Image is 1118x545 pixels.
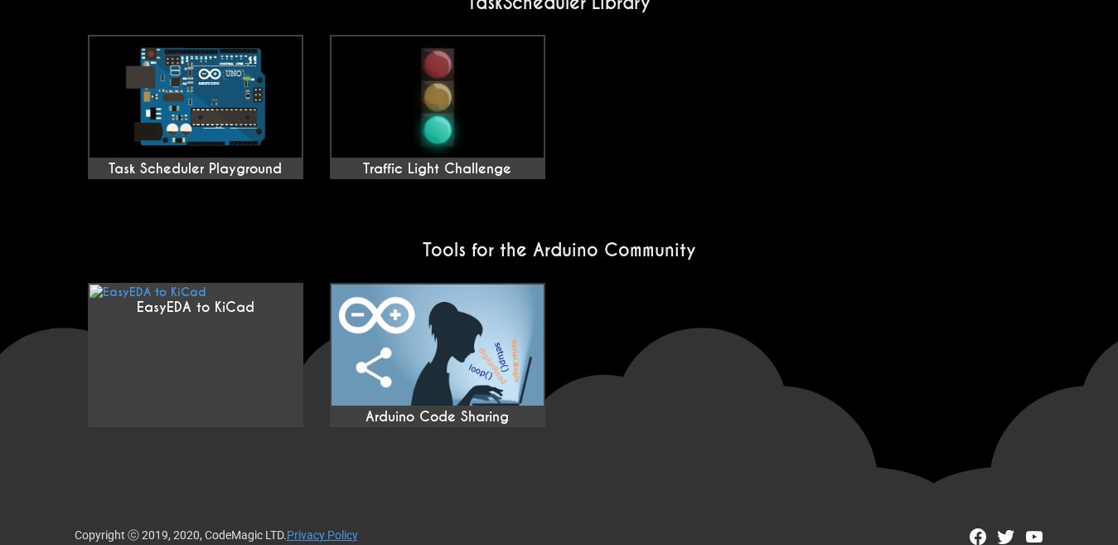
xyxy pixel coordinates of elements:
img: Task Scheduler Playground [90,36,302,158]
div: Arduino Code Sharing [332,409,544,426]
img: EasyEDA to KiCad [332,285,544,406]
h2: Tools for the Arduino Community [75,239,1044,261]
a: Traffic Light Challenge [330,35,545,179]
a: Privacy Policy [287,528,358,542]
img: Traffic Light Challenge [332,36,544,158]
div: Task Scheduler Playground [90,161,302,178]
a: Task Scheduler Playground [88,35,303,179]
a: Arduino Code Sharing [330,283,545,427]
div: EasyEDA to KiCad [90,299,302,316]
a: EasyEDA to KiCad [88,283,303,427]
img: EasyEDA to KiCad [90,285,206,299]
div: Traffic Light Challenge [332,161,544,178]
